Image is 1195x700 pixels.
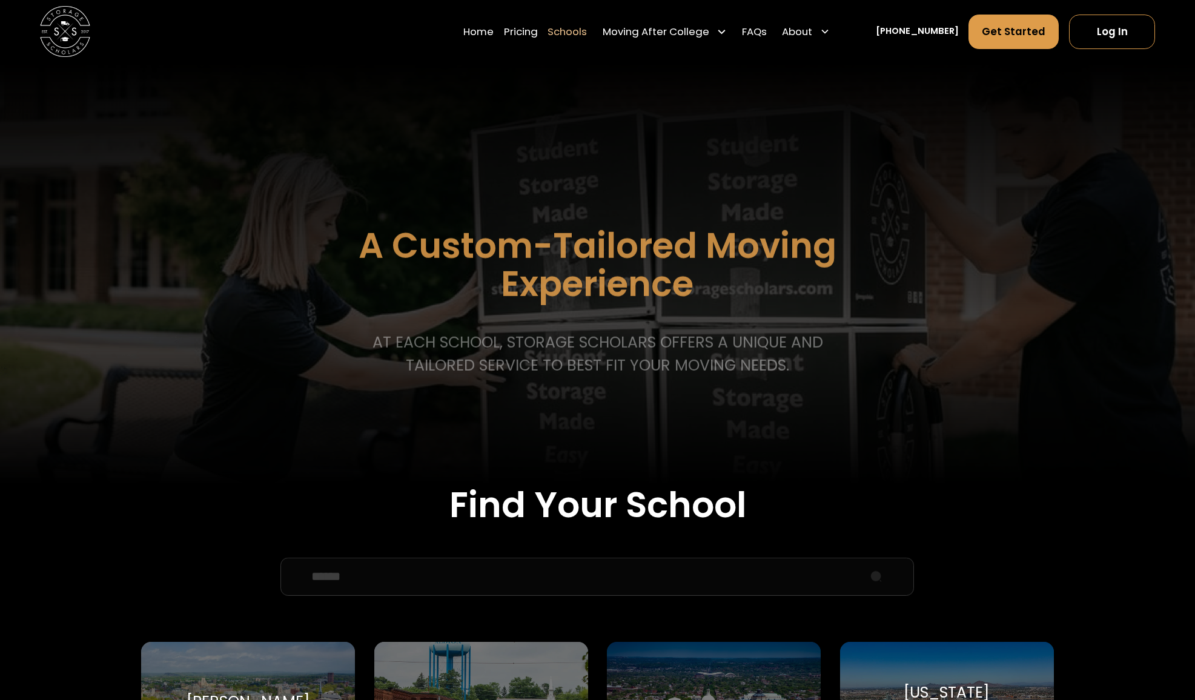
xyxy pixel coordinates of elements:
h1: A Custom-Tailored Moving Experience [293,227,901,304]
a: Get Started [968,15,1059,48]
a: Home [463,14,494,50]
a: Log In [1069,15,1155,48]
h2: Find Your School [141,484,1054,526]
div: Moving After College [597,14,732,50]
a: Schools [548,14,587,50]
a: [PHONE_NUMBER] [876,25,959,38]
a: FAQs [742,14,767,50]
a: Pricing [504,14,538,50]
div: About [782,24,812,39]
div: Moving After College [603,24,709,39]
img: Storage Scholars main logo [40,6,91,57]
div: About [777,14,835,50]
p: At each school, storage scholars offers a unique and tailored service to best fit your Moving needs. [366,331,829,377]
